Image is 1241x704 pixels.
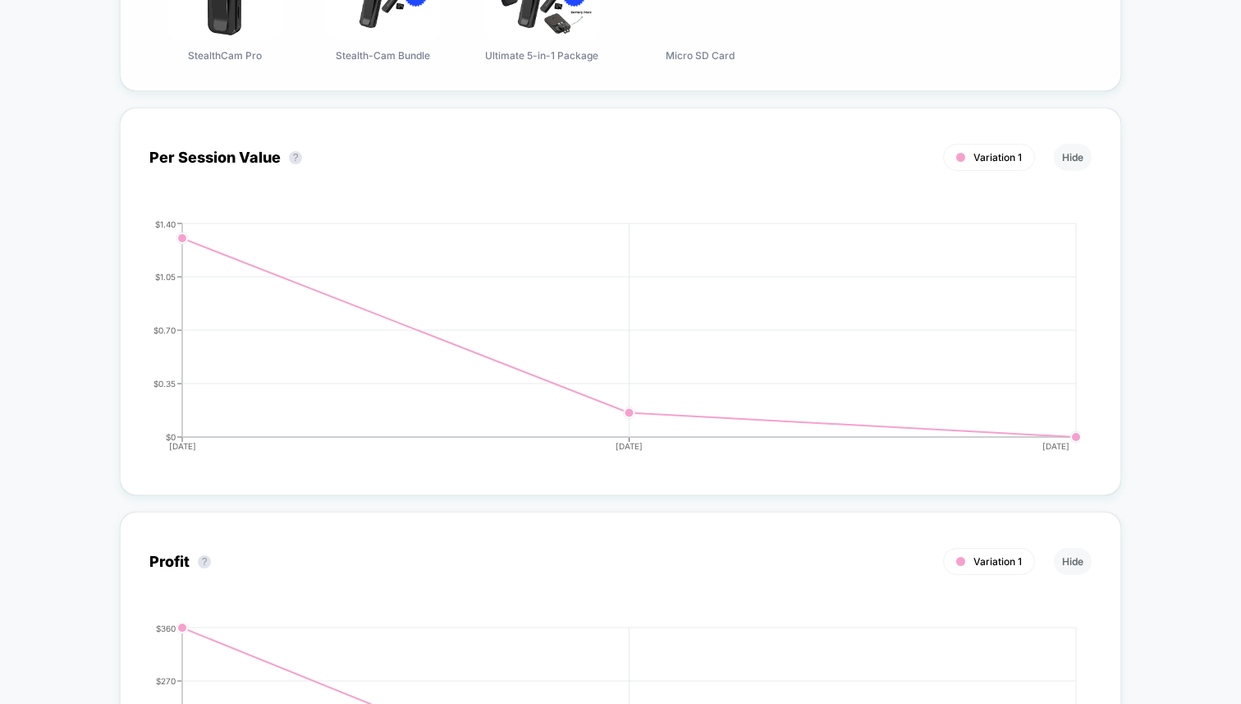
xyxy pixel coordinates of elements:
[616,441,643,451] tspan: [DATE]
[1054,548,1092,575] button: Hide
[1054,144,1092,171] button: Hide
[156,675,176,685] tspan: $270
[198,555,211,568] button: ?
[336,49,430,62] span: Stealth-Cam Bundle
[153,378,176,388] tspan: $0.35
[155,271,176,281] tspan: $1.05
[133,219,1075,466] div: PER_SESSION_VALUE
[973,151,1022,163] span: Variation 1
[166,431,176,441] tspan: $0
[666,49,735,62] span: Micro SD Card
[485,49,598,62] span: Ultimate 5-in-1 Package
[973,555,1022,568] span: Variation 1
[155,219,176,228] tspan: $1.40
[188,49,262,62] span: StealthCam Pro
[153,324,176,334] tspan: $0.70
[1042,441,1069,451] tspan: [DATE]
[156,623,176,633] tspan: $360
[168,441,195,451] tspan: [DATE]
[289,151,302,164] button: ?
